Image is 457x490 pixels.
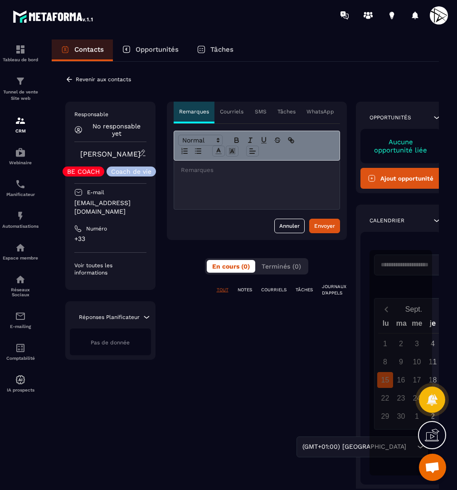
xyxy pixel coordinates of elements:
p: SMS [255,108,267,115]
p: Tâches [277,108,296,115]
div: Ouvrir le chat [419,454,446,481]
div: Search for option [297,436,428,457]
p: Voir toutes les informations [74,262,146,276]
p: Automatisations [2,224,39,229]
p: Remarques [179,108,209,115]
img: logo [13,8,94,24]
p: Tâches [210,45,233,54]
p: Aucune opportunité liée [369,138,433,154]
a: automationsautomationsAutomatisations [2,204,39,235]
p: Tunnel de vente Site web [2,89,39,102]
a: Contacts [52,39,113,61]
button: Envoyer [309,219,340,233]
img: accountant [15,343,26,353]
p: TÂCHES [296,287,313,293]
p: COURRIELS [261,287,287,293]
p: Revenir aux contacts [76,76,131,83]
a: social-networksocial-networkRéseaux Sociaux [2,267,39,304]
a: formationformationTunnel de vente Site web [2,69,39,108]
p: Contacts [74,45,104,54]
p: JOURNAUX D'APPELS [322,284,346,296]
button: Terminés (0) [256,260,306,273]
p: E-mailing [2,324,39,329]
p: Réponses Planificateur [79,314,140,321]
img: formation [15,115,26,126]
p: Coach de vie [111,168,151,175]
img: automations [15,147,26,158]
div: je [425,317,441,333]
p: Webinaire [2,160,39,165]
a: Opportunités [113,39,188,61]
img: automations [15,242,26,253]
p: Opportunités [136,45,179,54]
p: Numéro [86,225,107,232]
p: Planificateur [2,192,39,197]
p: Espace membre [2,255,39,260]
p: Réseaux Sociaux [2,287,39,297]
p: No responsable yet [87,122,146,137]
p: NOTES [238,287,252,293]
a: emailemailE-mailing [2,304,39,336]
div: Envoyer [314,221,335,230]
a: automationsautomationsWebinaire [2,140,39,172]
img: formation [15,44,26,55]
img: scheduler [15,179,26,190]
a: formationformationCRM [2,108,39,140]
button: En cours (0) [207,260,255,273]
p: IA prospects [2,387,39,392]
a: automationsautomationsEspace membre [2,235,39,267]
button: Ajout opportunité [360,168,442,189]
a: [PERSON_NAME] [80,150,141,158]
p: E-mail [87,189,104,196]
img: formation [15,76,26,87]
p: Tableau de bord [2,57,39,62]
p: TOUT [217,287,228,293]
span: (GMT+01:00) [GEOGRAPHIC_DATA] [300,442,408,452]
a: formationformationTableau de bord [2,37,39,69]
p: [EMAIL_ADDRESS][DOMAIN_NAME] [74,199,146,216]
span: En cours (0) [212,263,250,270]
p: Responsable [74,111,146,118]
a: schedulerschedulerPlanificateur [2,172,39,204]
p: Comptabilité [2,356,39,361]
a: Tâches [188,39,243,61]
span: Pas de donnée [91,339,130,346]
p: WhatsApp [306,108,334,115]
div: 11 [425,354,441,370]
img: automations [15,374,26,385]
p: BE COACH [67,168,100,175]
img: social-network [15,274,26,285]
p: Courriels [220,108,243,115]
p: +33 [74,235,146,243]
span: Terminés (0) [262,263,301,270]
a: accountantaccountantComptabilité [2,336,39,367]
button: Annuler [274,219,305,233]
p: CRM [2,128,39,133]
p: Calendrier [369,217,404,224]
div: 18 [425,372,441,388]
div: 4 [425,336,441,352]
img: automations [15,211,26,221]
img: email [15,311,26,322]
p: Opportunités [369,114,411,121]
